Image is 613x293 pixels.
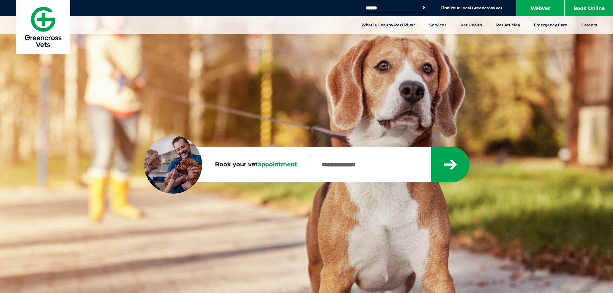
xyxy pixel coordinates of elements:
[258,161,297,168] span: appointment
[574,16,604,34] a: Careers
[453,16,489,34] a: Pet Health
[527,16,574,34] a: Emergency Care
[489,16,527,34] a: Pet Articles
[421,5,427,11] button: Search
[144,160,310,169] label: Book your vet
[354,16,422,34] a: What is Healthy Pets Plus?
[441,5,502,11] a: Find Your Local Greencross Vet
[422,16,453,34] a: Services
